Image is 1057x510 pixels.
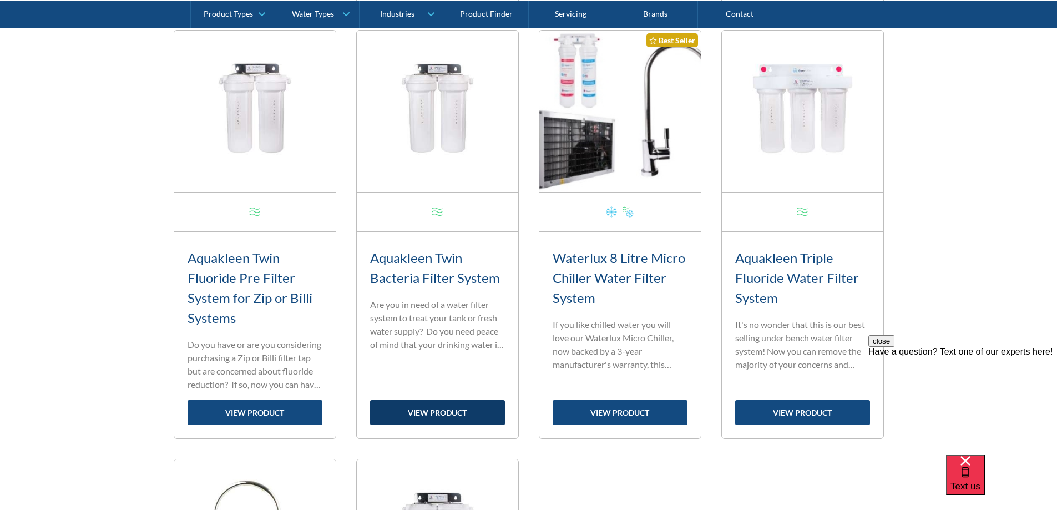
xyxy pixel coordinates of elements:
p: Do you have or are you considering purchasing a Zip or Billi filter tap but are concerned about f... [188,338,322,391]
a: view product [735,400,870,425]
img: Waterlux 8 Litre Micro Chiller Water Filter System [539,31,701,192]
h3: Aquakleen Triple Fluoride Water Filter System [735,248,870,308]
a: view product [370,400,505,425]
div: Water Types [292,9,334,18]
img: Aquakleen Twin Fluoride Pre Filter System for Zip or Billi Systems [174,31,336,192]
div: Industries [380,9,414,18]
img: Aquakleen Triple Fluoride Water Filter System [722,31,883,192]
iframe: podium webchat widget bubble [946,455,1057,510]
a: view product [553,400,687,425]
div: Best Seller [646,33,698,47]
p: It's no wonder that this is our best selling under bench water filter system! Now you can remove ... [735,318,870,371]
p: Are you in need of a water filter system to treat your tank or fresh water supply? Do you need pe... [370,298,505,351]
a: view product [188,400,322,425]
h3: Aquakleen Twin Bacteria Filter System [370,248,505,288]
h3: Waterlux 8 Litre Micro Chiller Water Filter System [553,248,687,308]
div: Product Types [204,9,253,18]
img: Aquakleen Twin Bacteria Filter System [357,31,518,192]
iframe: podium webchat widget prompt [868,335,1057,468]
p: If you like chilled water you will love our Waterlux Micro Chiller, now backed by a 3-year manufa... [553,318,687,371]
h3: Aquakleen Twin Fluoride Pre Filter System for Zip or Billi Systems [188,248,322,328]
